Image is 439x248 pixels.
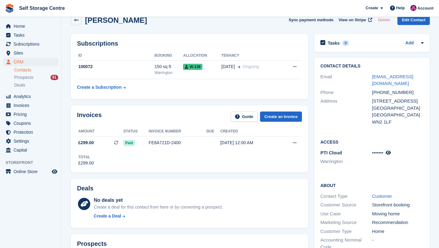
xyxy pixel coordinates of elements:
[6,160,61,166] span: Storefront
[320,182,424,188] h2: About
[3,146,58,154] a: menu
[14,67,58,73] a: Contacts
[14,31,51,39] span: Tasks
[372,219,424,226] div: Recommendation
[372,74,413,86] a: [EMAIL_ADDRESS][DOMAIN_NAME]
[3,22,58,30] a: menu
[123,140,135,146] span: Paid
[155,70,183,75] div: Warrington
[231,112,258,122] a: Guide
[3,128,58,136] a: menu
[149,127,206,136] th: Invoice number
[77,112,102,122] h2: Invoices
[372,105,424,112] div: [GEOGRAPHIC_DATA]
[372,201,424,209] div: Storefront booking
[14,75,33,80] span: Prospects
[77,51,155,61] th: ID
[342,40,349,46] div: 0
[77,185,93,192] h2: Deals
[320,219,372,226] div: Marketing Source
[14,49,51,57] span: Sites
[220,127,279,136] th: Created
[78,140,94,146] span: £299.00
[220,140,279,146] div: [DATE] 12:00 AM
[14,110,51,119] span: Pricing
[222,63,235,70] span: [DATE]
[78,154,94,160] div: Total
[77,82,126,93] a: Create a Subscription
[94,213,223,219] a: Create a Deal
[77,63,155,70] div: 100072
[372,150,384,155] span: •••••••
[289,15,334,25] button: Sync payment methods
[155,63,183,70] div: 150 sq ft
[77,40,302,47] h2: Subscriptions
[14,146,51,154] span: Capital
[320,64,424,69] h2: Contact Details
[336,15,373,25] a: View on Stripe
[320,210,372,218] div: Use Case
[14,119,51,128] span: Coupons
[149,140,206,146] div: FE8A721D-2400
[14,167,51,176] span: Online Store
[14,92,51,101] span: Analytics
[183,51,221,61] th: Allocation
[417,5,433,11] span: Account
[405,40,414,47] a: Add
[3,137,58,145] a: menu
[372,210,424,218] div: Moving home
[320,89,372,96] div: Phone
[328,40,340,46] h2: Tasks
[14,74,58,81] a: Prospects 61
[14,82,25,88] span: Deals
[366,5,378,11] span: Create
[260,112,302,122] a: Create an Invoice
[14,58,51,66] span: CRM
[155,51,183,61] th: Booking
[14,128,51,136] span: Protection
[123,127,148,136] th: Status
[320,158,372,165] li: Warrington
[5,4,14,13] img: stora-icon-8386f47178a22dfd0bd8f6a31ec36ba5ce8667c1dd55bd0f319d3a0aa187defe.svg
[3,31,58,39] a: menu
[410,5,417,11] img: Ben Scott
[372,112,424,119] div: [GEOGRAPHIC_DATA]
[397,15,430,25] a: Edit Contact
[3,92,58,101] a: menu
[320,228,372,235] div: Customer Type
[372,193,392,199] a: Customer
[320,73,372,87] div: Email
[3,119,58,128] a: menu
[94,213,121,219] div: Create a Deal
[94,204,223,210] div: Create a deal for this contact from here or by converting a prospect.
[14,22,51,30] span: Home
[94,197,223,204] div: No deals yet
[320,98,372,125] div: Address
[85,16,147,24] h2: [PERSON_NAME]
[320,201,372,209] div: Customer Source
[320,150,342,155] span: PTI Cloud
[14,137,51,145] span: Settings
[3,110,58,119] a: menu
[3,167,58,176] a: menu
[78,160,94,166] div: £299.00
[339,17,366,23] span: View on Stripe
[14,40,51,48] span: Subscriptions
[183,64,202,70] span: W-139
[320,193,372,200] div: Contact Type
[77,240,107,247] h2: Prospects
[3,40,58,48] a: menu
[77,84,122,91] div: Create a Subscription
[17,3,67,13] a: Self Storage Centre
[3,49,58,57] a: menu
[243,64,259,69] span: Ongoing
[77,127,123,136] th: Amount
[372,89,424,96] div: [PHONE_NUMBER]
[372,228,424,235] div: Home
[396,5,405,11] span: Help
[14,82,58,88] a: Deals
[372,119,424,126] div: WN2 1LF
[51,75,58,80] div: 61
[3,101,58,110] a: menu
[320,139,424,145] h2: Access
